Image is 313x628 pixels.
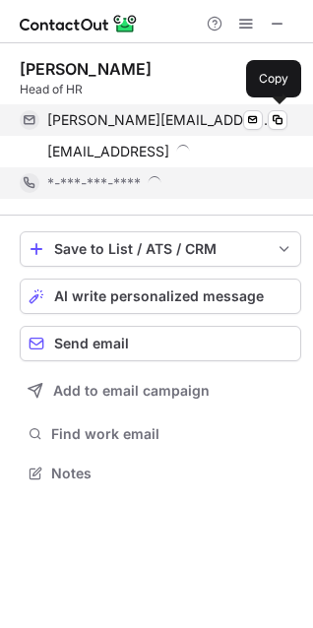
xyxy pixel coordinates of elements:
[20,12,138,35] img: ContactOut v5.3.10
[20,373,301,408] button: Add to email campaign
[20,59,152,79] div: [PERSON_NAME]
[20,279,301,314] button: AI write personalized message
[47,111,273,129] span: [PERSON_NAME][EMAIL_ADDRESS][DOMAIN_NAME]
[54,241,267,257] div: Save to List / ATS / CRM
[54,336,129,351] span: Send email
[20,460,301,487] button: Notes
[20,231,301,267] button: save-profile-one-click
[47,143,169,160] span: [EMAIL_ADDRESS]
[51,465,293,482] span: Notes
[51,425,293,443] span: Find work email
[20,326,301,361] button: Send email
[54,288,264,304] span: AI write personalized message
[53,383,210,399] span: Add to email campaign
[20,81,301,98] div: Head of HR
[20,420,301,448] button: Find work email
